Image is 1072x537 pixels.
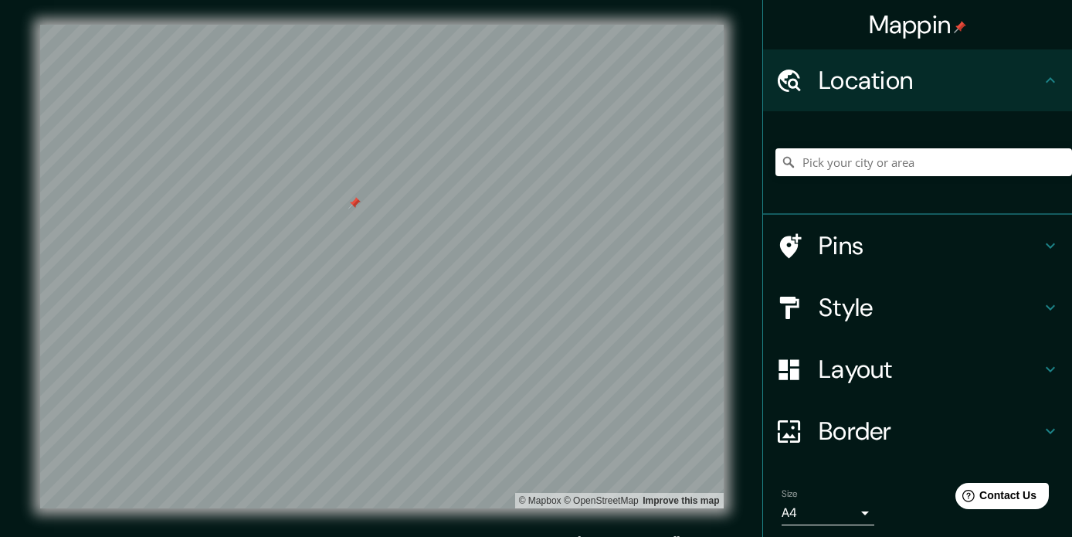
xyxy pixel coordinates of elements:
input: Pick your city or area [775,148,1072,176]
h4: Mappin [869,9,967,40]
h4: Border [819,416,1041,447]
canvas: Map [40,25,724,508]
div: Border [763,400,1072,462]
label: Size [782,488,798,501]
div: Layout [763,338,1072,400]
h4: Layout [819,354,1041,385]
div: Pins [763,215,1072,277]
div: A4 [782,501,874,525]
h4: Location [819,65,1041,96]
a: Mapbox [519,495,561,506]
img: pin-icon.png [954,21,966,33]
iframe: Help widget launcher [935,477,1055,520]
div: Location [763,49,1072,111]
h4: Style [819,292,1041,323]
a: Map feedback [643,495,719,506]
h4: Pins [819,230,1041,261]
div: Style [763,277,1072,338]
a: OpenStreetMap [564,495,639,506]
